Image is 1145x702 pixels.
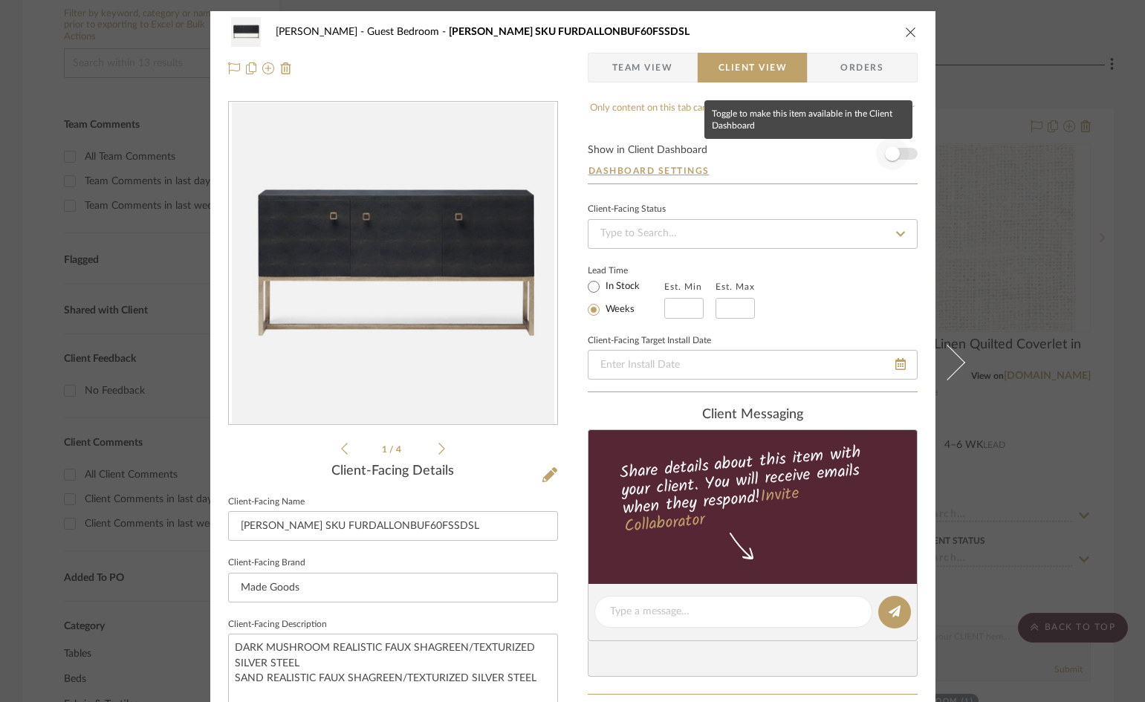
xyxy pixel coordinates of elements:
span: Client View [719,53,787,82]
input: Enter Client-Facing Item Name [228,511,558,541]
button: close [904,25,918,39]
div: 0 [229,103,557,425]
div: Only content on this tab can share to Dashboard. Click eyeball icon to show or hide. [588,101,918,130]
img: Remove from project [280,62,292,74]
label: Client-Facing Target Install Date [588,337,711,345]
img: 6c1cdaf4-cc46-4272-9b6a-0d38f306dd10_436x436.jpg [232,103,554,425]
mat-radio-group: Select item type [588,277,664,319]
span: Team View [612,53,673,82]
span: Guest Bedroom [367,27,449,37]
span: Orders [824,53,900,82]
div: Share details about this item with your client. You will receive emails when they respond! [586,440,919,539]
label: Est. Max [716,282,755,292]
label: Client-Facing Brand [228,559,305,567]
label: In Stock [603,280,640,293]
input: Type to Search… [588,219,918,249]
span: / [389,445,396,454]
input: Enter Client-Facing Brand [228,573,558,602]
span: 4 [396,445,403,454]
label: Client-Facing Description [228,621,327,628]
label: Est. Min [664,282,702,292]
label: Client-Facing Name [228,498,305,506]
span: [PERSON_NAME] [276,27,367,37]
div: Client-Facing Details [228,464,558,480]
span: [PERSON_NAME] SKU FURDALLONBUF60FSSDSL [449,27,690,37]
label: Weeks [603,303,635,316]
img: 6c1cdaf4-cc46-4272-9b6a-0d38f306dd10_48x40.jpg [228,17,264,47]
div: Client-Facing Status [588,206,666,213]
input: Enter Install Date [588,350,918,380]
label: Lead Time [588,264,664,277]
button: Dashboard Settings [588,164,710,178]
div: client Messaging [588,407,918,423]
span: 1 [382,445,389,454]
